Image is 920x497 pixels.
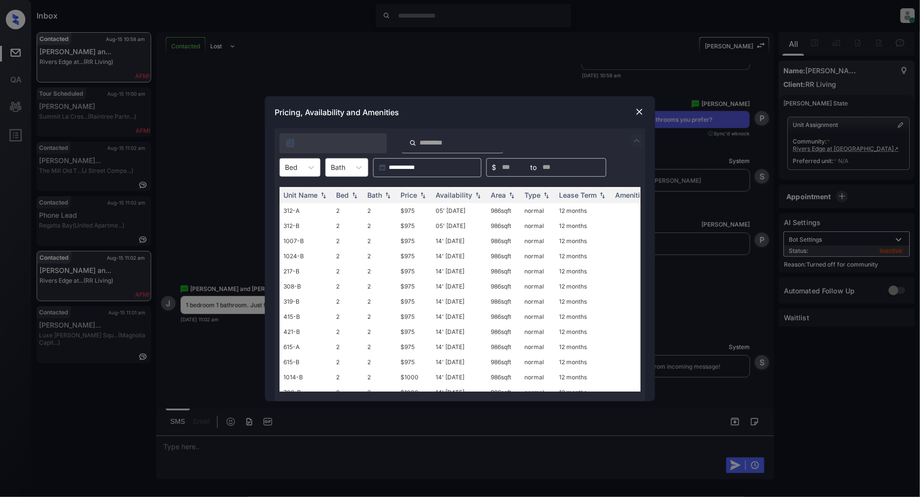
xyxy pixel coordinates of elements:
td: 2 [332,339,363,354]
td: 986 sqft [487,370,520,385]
td: 986 sqft [487,264,520,279]
img: icon-zuma [409,139,417,147]
td: 12 months [555,385,611,400]
td: 2 [363,294,397,309]
td: 986 sqft [487,309,520,324]
td: 986 sqft [487,218,520,233]
td: 415-B [280,309,332,324]
td: 14' [DATE] [432,339,487,354]
td: 12 months [555,309,611,324]
td: 12 months [555,218,611,233]
td: 12 months [555,279,611,294]
td: 421-B [280,324,332,339]
td: 217-B [280,264,332,279]
td: $1000 [397,370,432,385]
img: icon-zuma [285,138,295,148]
td: normal [520,339,555,354]
td: 05' [DATE] [432,203,487,218]
td: 14' [DATE] [432,324,487,339]
td: normal [520,385,555,400]
td: 615-A [280,339,332,354]
td: $975 [397,248,432,264]
td: 706-B [280,385,332,400]
td: 12 months [555,294,611,309]
td: 1024-B [280,248,332,264]
td: $975 [397,218,432,233]
td: 2 [332,385,363,400]
td: 2 [363,324,397,339]
td: 14' [DATE] [432,294,487,309]
td: 14' [DATE] [432,279,487,294]
td: normal [520,218,555,233]
td: $975 [397,203,432,218]
td: 2 [363,279,397,294]
td: 2 [332,309,363,324]
img: sorting [507,191,517,198]
td: 12 months [555,339,611,354]
td: 319-B [280,294,332,309]
td: 2 [363,218,397,233]
td: 986 sqft [487,203,520,218]
td: 12 months [555,203,611,218]
td: normal [520,279,555,294]
td: 14' [DATE] [432,354,487,370]
td: 2 [363,264,397,279]
div: Type [524,191,540,199]
td: 14' [DATE] [432,309,487,324]
td: 308-B [280,279,332,294]
td: 986 sqft [487,294,520,309]
td: 2 [332,218,363,233]
td: $975 [397,233,432,248]
td: 615-B [280,354,332,370]
td: normal [520,309,555,324]
td: 2 [363,203,397,218]
img: sorting [418,191,428,198]
div: Price [400,191,417,199]
td: 05' [DATE] [432,218,487,233]
span: to [530,162,537,173]
td: 2 [332,354,363,370]
td: 14' [DATE] [432,264,487,279]
img: close [635,107,644,117]
td: 12 months [555,324,611,339]
td: $975 [397,354,432,370]
td: $975 [397,279,432,294]
div: Area [491,191,506,199]
td: $1000 [397,385,432,400]
td: 2 [363,309,397,324]
td: 312-A [280,203,332,218]
td: 986 sqft [487,233,520,248]
td: normal [520,294,555,309]
td: 14' [DATE] [432,233,487,248]
td: normal [520,233,555,248]
td: 2 [332,370,363,385]
td: 12 months [555,233,611,248]
td: 986 sqft [487,385,520,400]
td: 2 [363,354,397,370]
td: 1007-B [280,233,332,248]
td: $975 [397,339,432,354]
td: 2 [363,248,397,264]
img: sorting [598,191,607,198]
td: $975 [397,294,432,309]
span: $ [492,162,496,173]
img: sorting [319,191,328,198]
td: 1014-B [280,370,332,385]
td: 2 [363,233,397,248]
td: 986 sqft [487,339,520,354]
div: Lease Term [559,191,597,199]
td: 12 months [555,248,611,264]
td: $975 [397,309,432,324]
img: sorting [350,191,360,198]
div: Pricing, Availability and Amenities [265,96,655,128]
td: 2 [363,370,397,385]
td: 12 months [555,264,611,279]
td: 2 [332,294,363,309]
img: sorting [541,191,551,198]
td: 986 sqft [487,279,520,294]
div: Bed [336,191,349,199]
img: sorting [383,191,393,198]
div: Bath [367,191,382,199]
img: icon-zuma [631,135,643,146]
td: normal [520,203,555,218]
